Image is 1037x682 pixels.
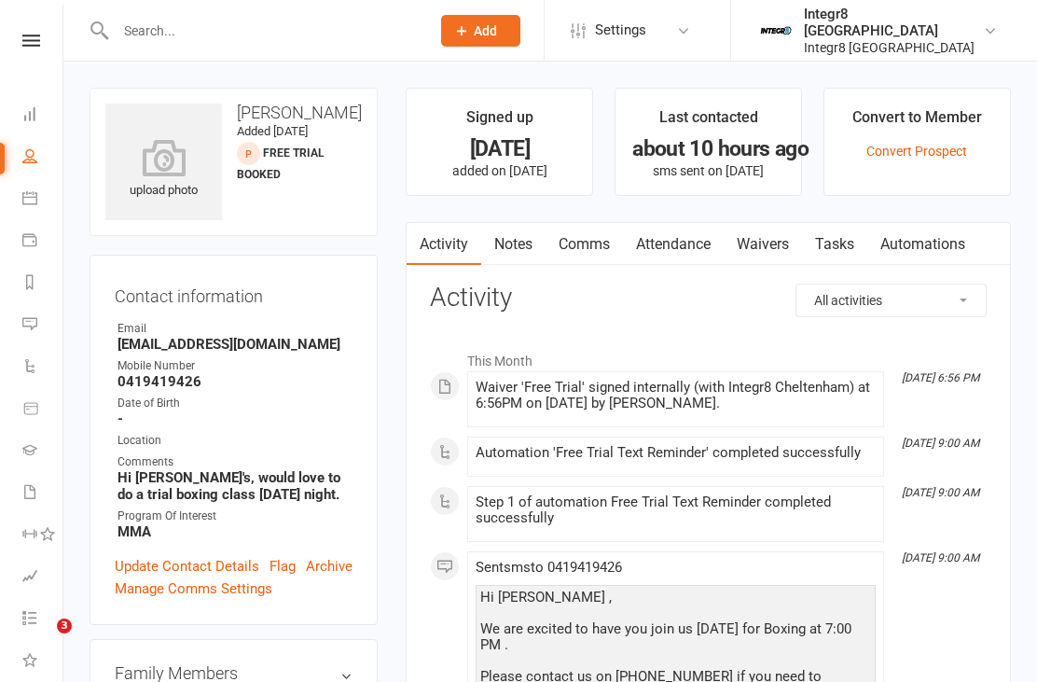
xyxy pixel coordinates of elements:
[105,104,362,122] h3: [PERSON_NAME]
[118,336,353,353] strong: [EMAIL_ADDRESS][DOMAIN_NAME]
[476,559,622,576] span: Sent sms to 0419419426
[476,380,876,411] div: Waiver 'Free Trial' signed internally (with Integr8 Cheltenham) at 6:56PM on [DATE] by [PERSON_NA...
[632,163,784,178] p: sms sent on [DATE]
[623,223,724,266] a: Attendance
[476,445,876,461] div: Automation 'Free Trial Text Reminder' completed successfully
[902,371,979,384] i: [DATE] 6:56 PM
[595,9,646,51] span: Settings
[115,280,353,306] h3: Contact information
[22,95,64,137] a: Dashboard
[110,18,417,44] input: Search...
[902,437,979,450] i: [DATE] 9:00 AM
[802,223,867,266] a: Tasks
[22,389,64,431] a: Product Sales
[659,105,758,139] div: Last contacted
[902,486,979,499] i: [DATE] 9:00 AM
[118,411,353,427] strong: -
[466,105,533,139] div: Signed up
[22,557,64,599] a: Assessments
[57,619,72,633] span: 3
[22,179,64,221] a: Calendar
[118,373,353,390] strong: 0419419426
[118,453,353,471] div: Comments
[306,555,353,578] a: Archive
[902,551,979,564] i: [DATE] 9:00 AM
[724,223,802,266] a: Waivers
[546,223,623,266] a: Comms
[118,320,353,338] div: Email
[867,223,978,266] a: Automations
[407,223,481,266] a: Activity
[118,432,353,450] div: Location
[115,578,272,600] a: Manage Comms Settings
[237,124,308,138] time: Added [DATE]
[22,137,64,179] a: People
[632,139,784,159] div: about 10 hours ago
[804,39,983,56] div: Integr8 [GEOGRAPHIC_DATA]
[474,23,497,38] span: Add
[441,15,520,47] button: Add
[476,494,876,526] div: Step 1 of automation Free Trial Text Reminder completed successfully
[19,619,63,663] iframe: Intercom live chat
[118,395,353,412] div: Date of Birth
[430,284,987,313] h3: Activity
[115,555,259,578] a: Update Contact Details
[22,221,64,263] a: Payments
[118,508,353,525] div: Program Of Interest
[22,263,64,305] a: Reports
[105,139,222,201] div: upload photo
[430,341,987,371] li: This Month
[118,523,353,540] strong: MMA
[852,105,982,139] div: Convert to Member
[481,223,546,266] a: Notes
[804,6,983,39] div: Integr8 [GEOGRAPHIC_DATA]
[270,555,296,578] a: Flag
[118,469,353,503] strong: Hi [PERSON_NAME]'s, would love to do a trial boxing class [DATE] night.
[237,146,325,181] span: Free Trial Booked
[118,357,353,375] div: Mobile Number
[757,12,795,49] img: thumb_image1744271085.png
[423,163,575,178] p: added on [DATE]
[866,144,967,159] a: Convert Prospect
[423,139,575,159] div: [DATE]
